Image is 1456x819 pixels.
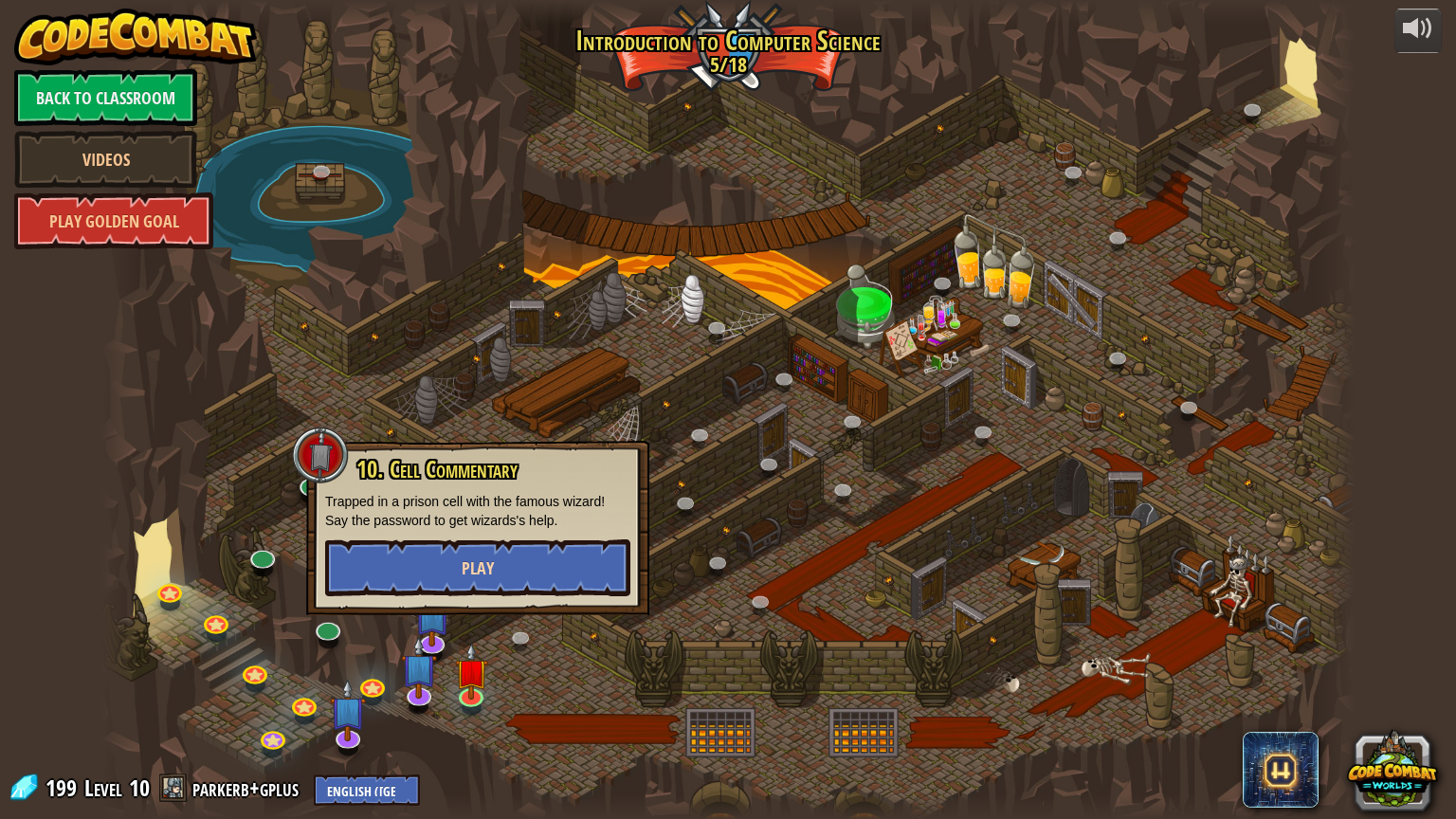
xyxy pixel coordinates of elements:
a: Back to Classroom [14,69,197,126]
span: 199 [45,773,82,803]
span: 10. Cell Commentary [356,453,518,485]
img: level-banner-unstarted.png [455,643,488,700]
button: Play [325,539,630,596]
a: Play Golden Goal [14,192,213,249]
span: Play [462,556,494,580]
img: level-banner-unstarted-subscriber.png [331,679,367,741]
span: 10 [129,773,150,803]
img: level-banner-unstarted-subscriber.png [415,585,451,647]
img: level-banner-unstarted-subscriber.png [401,637,437,700]
button: Adjust volume [1394,9,1442,53]
a: Videos [14,131,197,188]
img: CodeCombat - Learn how to code by playing a game [14,9,257,65]
span: Level [84,773,122,804]
p: Trapped in a prison cell with the famous wizard! Say the password to get wizards's help. [325,492,630,530]
a: parkerb+gplus [192,773,304,803]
